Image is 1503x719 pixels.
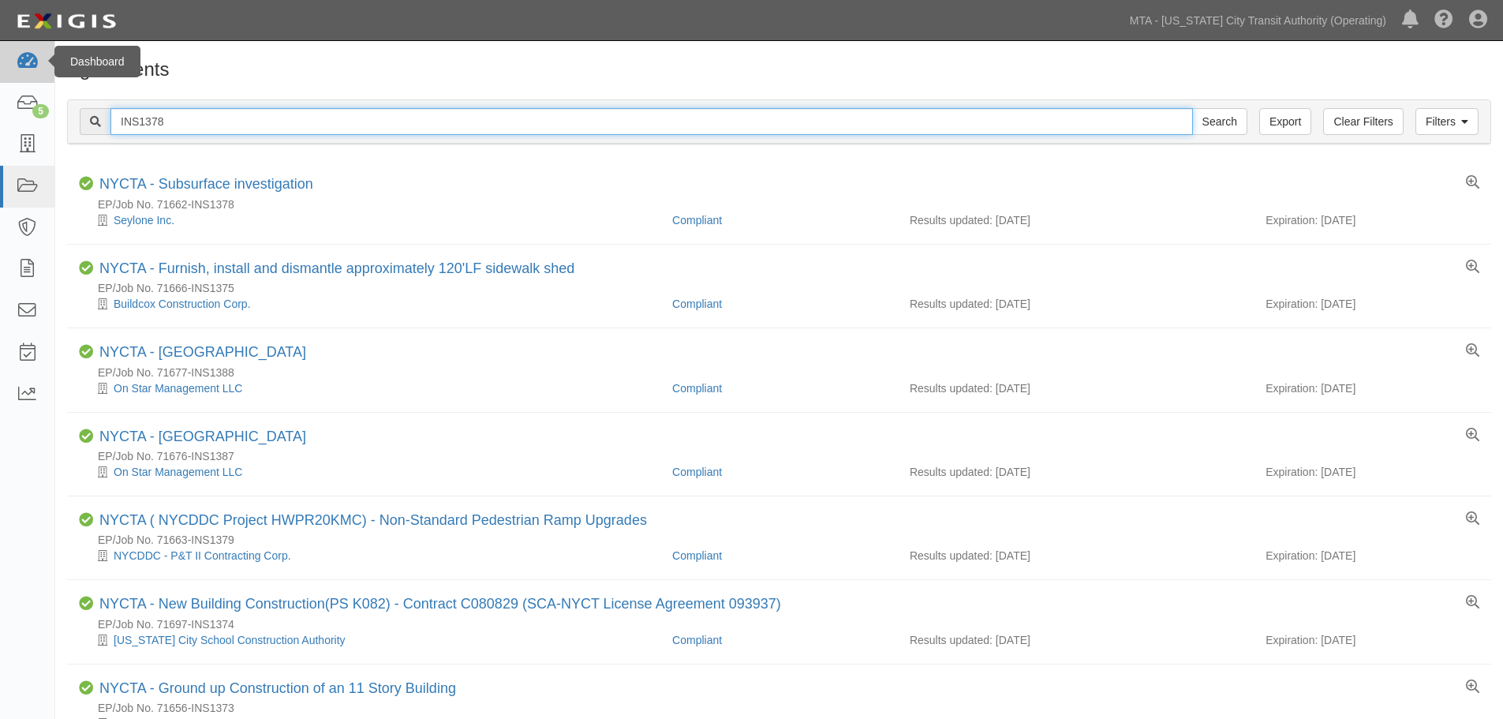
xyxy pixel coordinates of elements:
[79,548,660,564] div: NYCDDC - P&T II Contracting Corp.
[99,344,306,361] div: NYCTA - New Building
[79,212,660,228] div: Seylone Inc.
[79,464,660,480] div: On Star Management LLC
[114,466,242,478] a: On Star Management LLC
[1466,260,1479,275] a: View results summary
[672,466,722,478] a: Compliant
[79,616,1491,632] div: EP/Job No. 71697-INS1374
[54,46,140,77] div: Dashboard
[79,261,93,275] i: Compliant
[1466,680,1479,695] a: View results summary
[99,344,306,360] a: NYCTA - [GEOGRAPHIC_DATA]
[79,365,1491,380] div: EP/Job No. 71677-INS1388
[114,298,251,310] a: Buildcox Construction Corp.
[99,596,781,613] div: NYCTA - New Building Construction(PS K082) - Contract C080829 (SCA-NYCT License Agreement 093937)
[1266,548,1479,564] div: Expiration: [DATE]
[672,549,722,562] a: Compliant
[79,700,1491,716] div: EP/Job No. 71656-INS1373
[99,680,456,698] div: NYCTA - Ground up Construction of an 11 Story Building
[1266,464,1479,480] div: Expiration: [DATE]
[79,532,1491,548] div: EP/Job No. 71663-INS1379
[672,634,722,646] a: Compliant
[79,681,93,695] i: Compliant
[79,345,93,359] i: Compliant
[1266,380,1479,396] div: Expiration: [DATE]
[79,296,660,312] div: Buildcox Construction Corp.
[114,214,174,227] a: Seylone Inc.
[79,380,660,396] div: On Star Management LLC
[910,548,1242,564] div: Results updated: [DATE]
[1323,108,1403,135] a: Clear Filters
[79,448,1491,464] div: EP/Job No. 71676-INS1387
[1415,108,1479,135] a: Filters
[910,632,1242,648] div: Results updated: [DATE]
[99,680,456,696] a: NYCTA - Ground up Construction of an 11 Story Building
[1266,632,1479,648] div: Expiration: [DATE]
[79,597,93,611] i: Compliant
[1466,512,1479,526] a: View results summary
[1434,11,1453,30] i: Help Center - Complianz
[672,298,722,310] a: Compliant
[99,429,306,446] div: NYCTA - New Building
[79,177,93,191] i: Compliant
[12,7,121,36] img: logo-5460c22ac91f19d4615b14bd174203de0afe785f0fc80cf4dbbc73dc1793850b.png
[910,380,1242,396] div: Results updated: [DATE]
[99,260,574,276] a: NYCTA - Furnish, install and dismantle approximately 120'LF sidewalk shed
[910,296,1242,312] div: Results updated: [DATE]
[99,260,574,278] div: NYCTA - Furnish, install and dismantle approximately 120'LF sidewalk shed
[910,464,1242,480] div: Results updated: [DATE]
[99,176,313,193] div: NYCTA - Subsurface investigation
[910,212,1242,228] div: Results updated: [DATE]
[110,108,1193,135] input: Search
[1192,108,1247,135] input: Search
[672,214,722,227] a: Compliant
[114,382,242,395] a: On Star Management LLC
[99,512,647,528] a: NYCTA ( NYCDDC Project HWPR20KMC) - Non-Standard Pedestrian Ramp Upgrades
[79,280,1491,296] div: EP/Job No. 71666-INS1375
[79,632,660,648] div: New York City School Construction Authority
[1466,176,1479,190] a: View results summary
[1466,596,1479,610] a: View results summary
[1122,5,1394,36] a: MTA - [US_STATE] City Transit Authority (Operating)
[99,429,306,444] a: NYCTA - [GEOGRAPHIC_DATA]
[114,549,291,562] a: NYCDDC - P&T II Contracting Corp.
[1259,108,1311,135] a: Export
[99,176,313,192] a: NYCTA - Subsurface investigation
[79,513,93,527] i: Compliant
[1466,429,1479,443] a: View results summary
[79,197,1491,212] div: EP/Job No. 71662-INS1378
[1266,296,1479,312] div: Expiration: [DATE]
[67,59,1491,80] h1: Agreements
[32,104,49,118] div: 5
[79,429,93,444] i: Compliant
[99,512,647,530] div: NYCTA ( NYCDDC Project HWPR20KMC) - Non-Standard Pedestrian Ramp Upgrades
[1466,344,1479,358] a: View results summary
[114,634,346,646] a: [US_STATE] City School Construction Authority
[1266,212,1479,228] div: Expiration: [DATE]
[99,596,781,612] a: NYCTA - New Building Construction(PS K082) - Contract C080829 (SCA-NYCT License Agreement 093937)
[672,382,722,395] a: Compliant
